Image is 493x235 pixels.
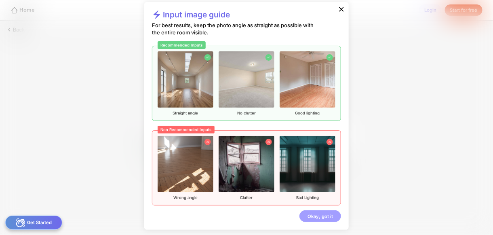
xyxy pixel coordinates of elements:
[158,136,213,192] img: nonrecommendedImageEmpty1.png
[152,22,320,46] div: For best results, keep the photo angle as straight as possible with the entire room visible.
[280,136,335,192] img: nonrecommendedImageEmpty3.jpg
[219,51,274,115] div: No clutter
[158,41,206,49] div: Recommended Inputs
[219,136,274,200] div: Clutter
[219,136,274,192] img: nonrecommendedImageEmpty2.png
[152,10,230,22] div: Input image guide
[158,136,213,200] div: Wrong angle
[158,51,213,107] img: emptyLivingRoomImage1.jpg
[158,126,215,133] div: Non Recommended Inputs
[5,216,62,230] div: Get Started
[280,136,335,200] div: Bad Lighting
[219,51,274,107] img: emptyBedroomImage7.jpg
[280,51,335,107] img: emptyBedroomImage4.jpg
[158,51,213,115] div: Straight angle
[280,51,335,115] div: Good lighting
[299,210,341,222] div: Okay, got it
